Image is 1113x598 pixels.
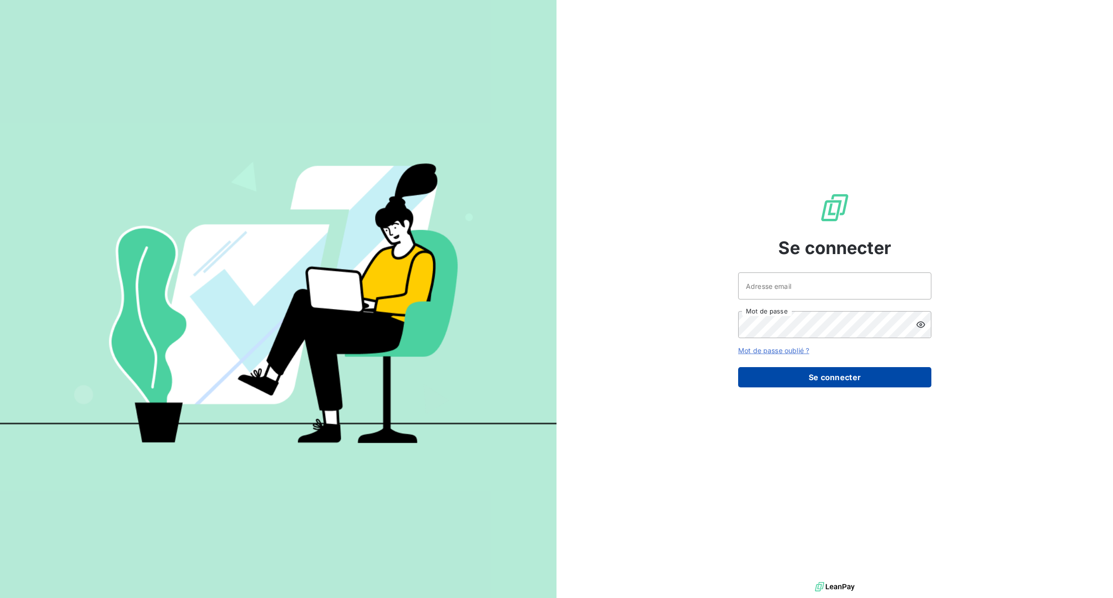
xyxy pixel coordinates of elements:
[819,192,850,223] img: Logo LeanPay
[738,272,931,299] input: placeholder
[738,346,809,355] a: Mot de passe oublié ?
[778,235,891,261] span: Se connecter
[738,367,931,387] button: Se connecter
[815,580,855,594] img: logo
